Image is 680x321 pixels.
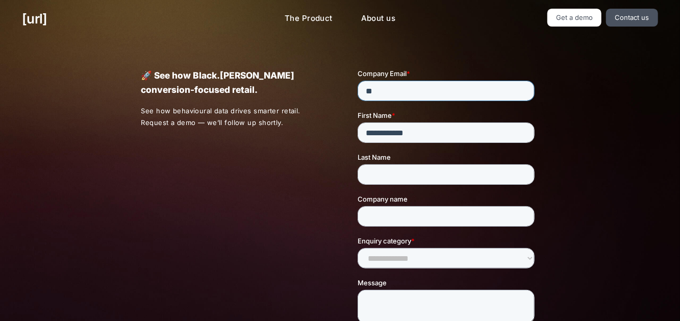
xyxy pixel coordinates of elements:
a: The Product [276,9,341,29]
p: 🚀 See how Black.[PERSON_NAME] conversion-focused retail. [141,68,322,97]
a: About us [353,9,404,29]
p: See how behavioural data drives smarter retail. Request a demo — we’ll follow up shortly. [141,105,322,129]
a: Contact us [606,9,658,27]
a: [URL] [22,9,47,29]
a: Get a demo [547,9,602,27]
